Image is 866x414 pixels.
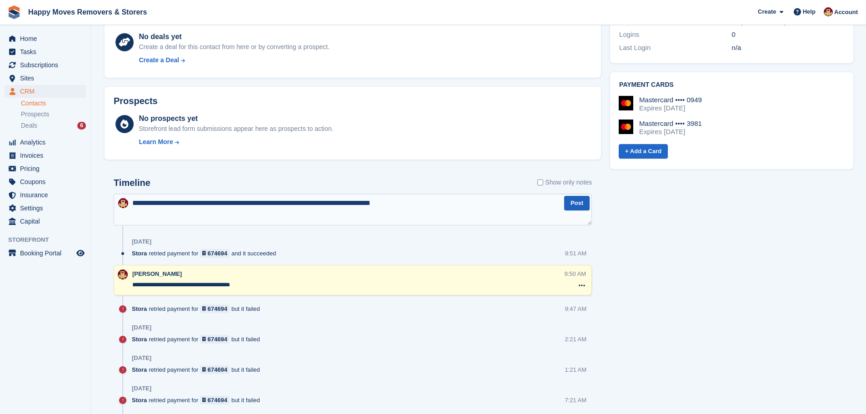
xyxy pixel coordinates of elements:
[834,8,858,17] span: Account
[564,196,590,211] button: Post
[132,270,182,277] span: [PERSON_NAME]
[20,215,75,228] span: Capital
[5,59,86,71] a: menu
[20,72,75,85] span: Sites
[5,32,86,45] a: menu
[619,120,633,134] img: Mastercard Logo
[565,396,586,404] div: 7:21 AM
[132,365,265,374] div: retried payment for but it failed
[200,304,230,313] a: 674694
[20,175,75,188] span: Coupons
[132,396,147,404] span: Stora
[5,149,86,162] a: menu
[565,335,586,344] div: 2:21 AM
[7,5,21,19] img: stora-icon-8386f47178a22dfd0bd8f6a31ec36ba5ce8667c1dd55bd0f319d3a0aa187defe.svg
[21,121,86,130] a: Deals 6
[20,202,75,214] span: Settings
[132,385,151,392] div: [DATE]
[5,247,86,259] a: menu
[741,18,787,25] span: ( )
[5,45,86,58] a: menu
[200,335,230,344] a: 674694
[25,5,150,20] a: Happy Moves Removers & Storers
[639,128,702,136] div: Expires [DATE]
[639,120,702,128] div: Mastercard •••• 3981
[200,365,230,374] a: 674694
[20,189,75,201] span: Insurance
[139,42,329,52] div: Create a deal for this contact from here or by converting a prospect.
[619,96,633,110] img: Mastercard Logo
[20,59,75,71] span: Subscriptions
[132,304,265,313] div: retried payment for but it failed
[132,238,151,245] div: [DATE]
[132,249,147,258] span: Stora
[803,7,816,16] span: Help
[139,124,333,134] div: Storefront lead form submissions appear here as prospects to action.
[619,43,731,53] div: Last Login
[20,85,75,98] span: CRM
[639,104,702,112] div: Expires [DATE]
[537,178,592,187] label: Show only notes
[20,149,75,162] span: Invoices
[208,335,227,344] div: 674694
[132,335,265,344] div: retried payment for but it failed
[139,31,329,42] div: No deals yet
[5,72,86,85] a: menu
[208,249,227,258] div: 674694
[20,32,75,45] span: Home
[20,136,75,149] span: Analytics
[132,335,147,344] span: Stora
[139,137,173,147] div: Learn More
[5,189,86,201] a: menu
[565,249,586,258] div: 9:51 AM
[114,96,158,106] h2: Prospects
[743,18,785,25] a: Resend Invite
[139,137,333,147] a: Learn More
[565,365,586,374] div: 1:21 AM
[118,198,128,208] img: Steven Fry
[21,110,49,119] span: Prospects
[139,113,333,124] div: No prospects yet
[132,354,151,362] div: [DATE]
[132,324,151,331] div: [DATE]
[208,304,227,313] div: 674694
[139,55,329,65] a: Create a Deal
[114,178,150,188] h2: Timeline
[118,269,128,279] img: Steven Fry
[200,249,230,258] a: 674694
[132,396,265,404] div: retried payment for but it failed
[824,7,833,16] img: Steven Fry
[5,215,86,228] a: menu
[21,121,37,130] span: Deals
[208,365,227,374] div: 674694
[132,249,280,258] div: retried payment for and it succeeded
[565,304,586,313] div: 9:47 AM
[21,110,86,119] a: Prospects
[20,45,75,58] span: Tasks
[619,81,844,89] h2: Payment cards
[732,43,844,53] div: n/a
[732,30,844,40] div: 0
[5,136,86,149] a: menu
[5,175,86,188] a: menu
[537,178,543,187] input: Show only notes
[5,202,86,214] a: menu
[20,162,75,175] span: Pricing
[208,396,227,404] div: 674694
[21,99,86,108] a: Contacts
[20,247,75,259] span: Booking Portal
[5,85,86,98] a: menu
[639,96,702,104] div: Mastercard •••• 0949
[139,55,179,65] div: Create a Deal
[8,235,90,244] span: Storefront
[758,7,776,16] span: Create
[564,269,586,278] div: 9:50 AM
[200,396,230,404] a: 674694
[75,248,86,259] a: Preview store
[77,122,86,130] div: 6
[132,365,147,374] span: Stora
[619,30,731,40] div: Logins
[5,162,86,175] a: menu
[132,304,147,313] span: Stora
[619,144,668,159] a: + Add a Card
